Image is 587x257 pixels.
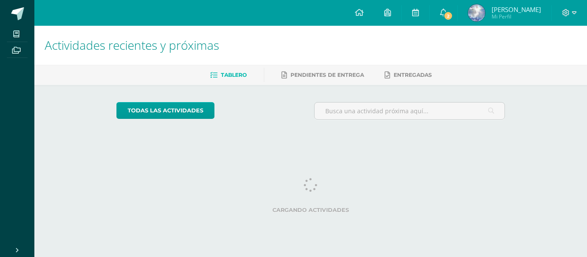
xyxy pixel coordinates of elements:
[443,11,453,21] span: 2
[116,102,214,119] a: todas las Actividades
[221,72,247,78] span: Tablero
[281,68,364,82] a: Pendientes de entrega
[45,37,219,53] span: Actividades recientes y próximas
[492,13,541,20] span: Mi Perfil
[468,4,485,21] img: 39d95d7cad10bdd559978187e70896e2.png
[492,5,541,14] span: [PERSON_NAME]
[210,68,247,82] a: Tablero
[394,72,432,78] span: Entregadas
[116,207,505,213] label: Cargando actividades
[315,103,505,119] input: Busca una actividad próxima aquí...
[385,68,432,82] a: Entregadas
[290,72,364,78] span: Pendientes de entrega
